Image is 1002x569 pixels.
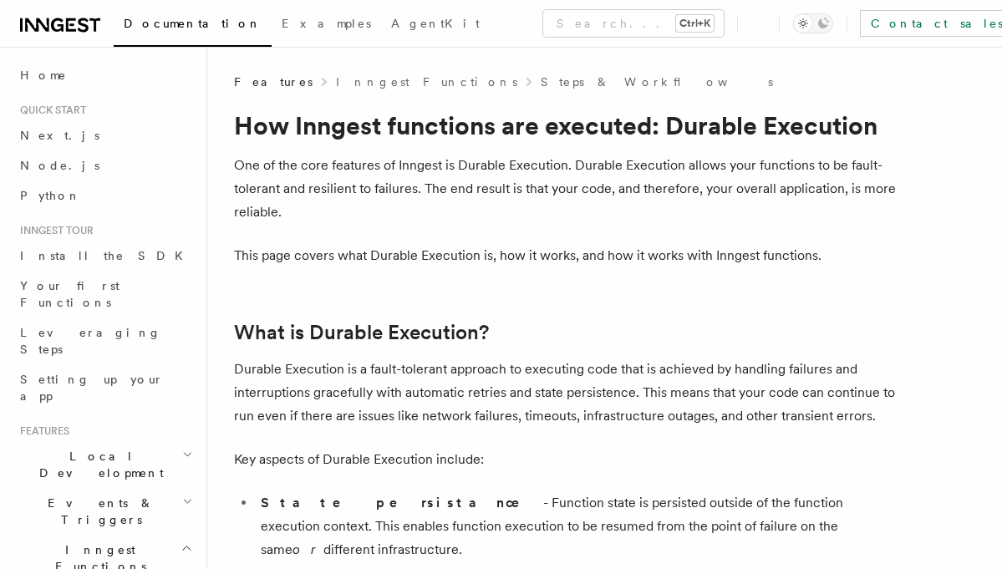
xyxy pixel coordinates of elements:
a: Home [13,60,196,90]
button: Search...Ctrl+K [543,10,724,37]
span: Documentation [124,17,262,30]
h1: How Inngest functions are executed: Durable Execution [234,110,903,140]
span: Examples [282,17,371,30]
span: Leveraging Steps [20,326,161,356]
a: Your first Functions [13,271,196,318]
a: Examples [272,5,381,45]
button: Local Development [13,441,196,488]
li: - Function state is persisted outside of the function execution context. This enables function ex... [256,491,903,561]
a: AgentKit [381,5,490,45]
a: Python [13,180,196,211]
span: Python [20,189,81,202]
span: Quick start [13,104,86,117]
p: This page covers what Durable Execution is, how it works, and how it works with Inngest functions. [234,244,903,267]
em: or [292,541,323,557]
p: Key aspects of Durable Execution include: [234,448,903,471]
span: Install the SDK [20,249,193,262]
strong: State persistance [261,495,543,511]
span: AgentKit [391,17,480,30]
span: Setting up your app [20,373,164,403]
span: Node.js [20,159,99,172]
a: Documentation [114,5,272,47]
span: Events & Triggers [13,495,182,528]
p: One of the core features of Inngest is Durable Execution. Durable Execution allows your functions... [234,154,903,224]
span: Local Development [13,448,182,481]
button: Toggle dark mode [793,13,833,33]
a: Install the SDK [13,241,196,271]
span: Features [13,424,69,438]
a: Node.js [13,150,196,180]
p: Durable Execution is a fault-tolerant approach to executing code that is achieved by handling fai... [234,358,903,428]
a: What is Durable Execution? [234,321,489,344]
span: Inngest tour [13,224,94,237]
span: Your first Functions [20,279,120,309]
kbd: Ctrl+K [676,15,714,32]
a: Leveraging Steps [13,318,196,364]
a: Inngest Functions [336,74,517,90]
span: Home [20,67,67,84]
a: Steps & Workflows [541,74,773,90]
a: Next.js [13,120,196,150]
a: Setting up your app [13,364,196,411]
button: Events & Triggers [13,488,196,535]
span: Next.js [20,129,99,142]
span: Features [234,74,313,90]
